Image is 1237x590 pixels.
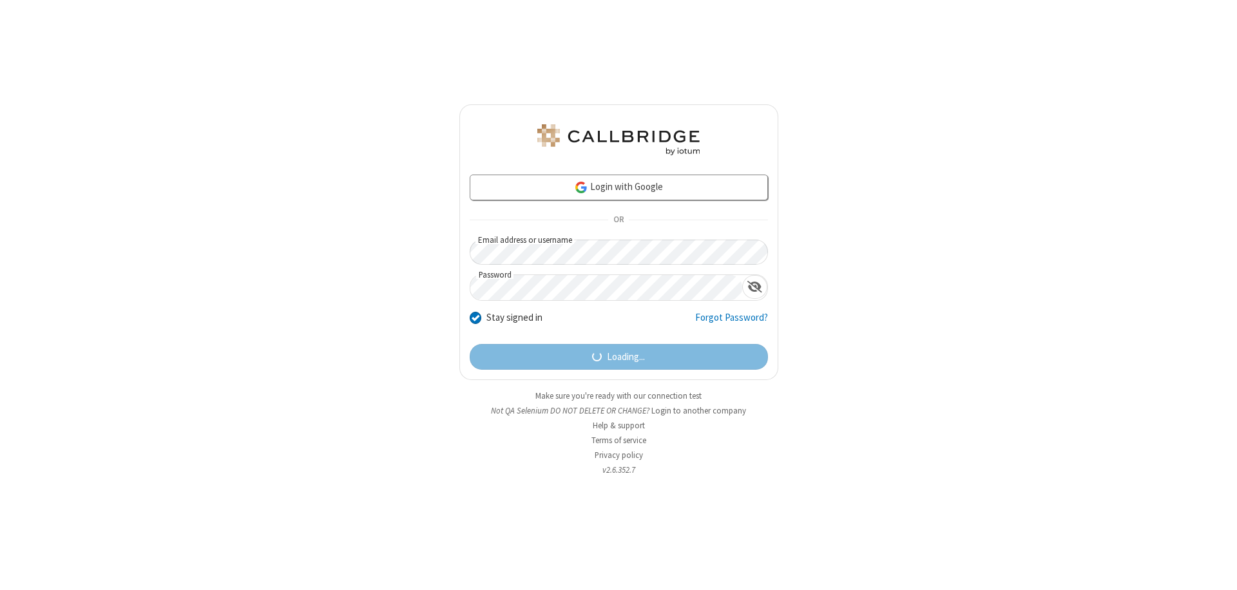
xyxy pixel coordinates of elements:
span: OR [608,211,629,229]
button: Login to another company [651,404,746,417]
span: Loading... [607,350,645,365]
a: Make sure you're ready with our connection test [535,390,702,401]
div: Show password [742,275,767,299]
a: Privacy policy [595,450,643,461]
input: Email address or username [470,240,768,265]
li: v2.6.352.7 [459,464,778,476]
label: Stay signed in [486,310,542,325]
img: QA Selenium DO NOT DELETE OR CHANGE [535,124,702,155]
a: Terms of service [591,435,646,446]
img: google-icon.png [574,180,588,195]
li: Not QA Selenium DO NOT DELETE OR CHANGE? [459,404,778,417]
button: Loading... [470,344,768,370]
a: Forgot Password? [695,310,768,335]
a: Login with Google [470,175,768,200]
a: Help & support [593,420,645,431]
input: Password [470,275,742,300]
